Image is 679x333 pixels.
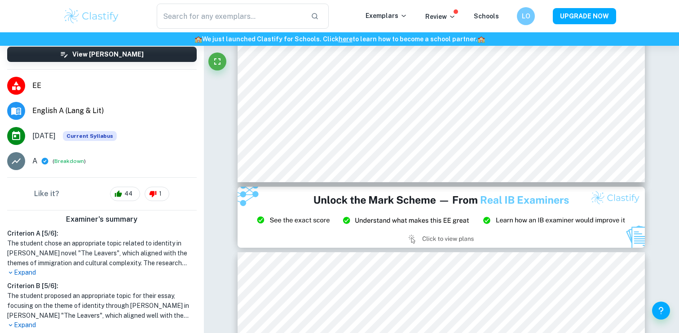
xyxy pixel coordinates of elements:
[34,188,59,199] h6: Like it?
[72,49,144,59] h6: View [PERSON_NAME]
[238,187,645,248] img: Ad
[7,281,197,291] h6: Criterion B [ 5 / 6 ]:
[63,131,117,141] span: Current Syllabus
[32,105,197,116] span: English A (Lang & Lit)
[652,302,670,320] button: Help and Feedback
[553,8,616,24] button: UPGRADE NOW
[32,80,197,91] span: EE
[157,4,304,29] input: Search for any exemplars...
[7,320,197,330] p: Expand
[474,13,499,20] a: Schools
[477,35,485,43] span: 🏫
[7,228,197,238] h6: Criterion A [ 5 / 6 ]:
[194,35,202,43] span: 🏫
[63,131,117,141] div: This exemplar is based on the current syllabus. Feel free to refer to it for inspiration/ideas wh...
[425,12,456,22] p: Review
[63,7,120,25] img: Clastify logo
[517,7,535,25] button: LO
[53,157,86,166] span: ( )
[339,35,353,43] a: here
[208,53,226,70] button: Fullscreen
[54,157,84,165] button: Breakdown
[119,189,137,198] span: 44
[110,187,140,201] div: 44
[4,214,200,225] h6: Examiner's summary
[32,156,37,166] p: A
[154,189,167,198] span: 1
[7,47,197,62] button: View [PERSON_NAME]
[2,34,677,44] h6: We just launched Clastify for Schools. Click to learn how to become a school partner.
[7,268,197,277] p: Expand
[7,291,197,320] h1: The student proposed an appropriate topic for their essay, focusing on the theme of identity thro...
[366,11,407,21] p: Exemplars
[521,11,531,21] h6: LO
[145,187,169,201] div: 1
[32,131,56,141] span: [DATE]
[7,238,197,268] h1: The student chose an appropriate topic related to identity in [PERSON_NAME] novel "The Leavers", ...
